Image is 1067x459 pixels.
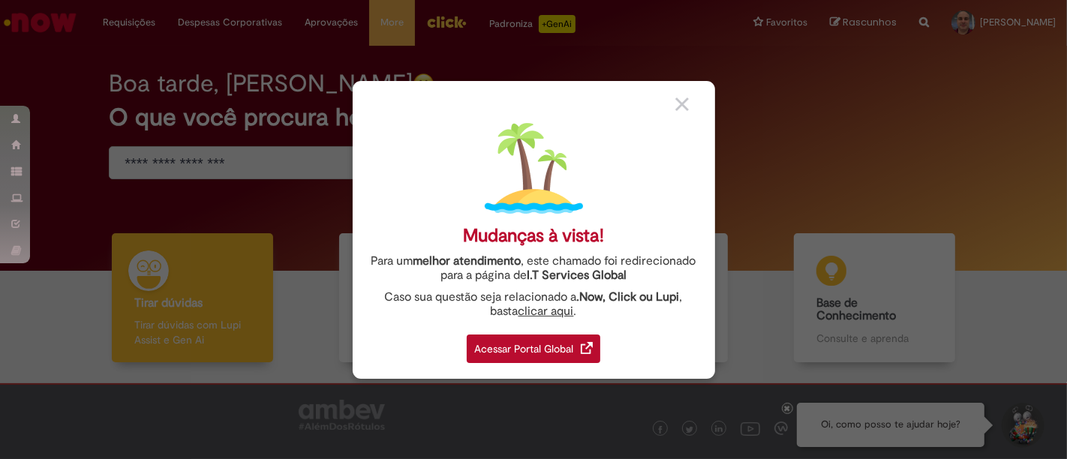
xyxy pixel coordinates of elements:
img: close_button_grey.png [675,97,689,111]
div: Mudanças à vista! [463,225,604,247]
img: island.png [485,119,583,217]
a: clicar aqui [518,295,574,319]
div: Caso sua questão seja relacionado a , basta . [364,290,704,319]
div: Acessar Portal Global [467,334,600,363]
a: I.T Services Global [527,259,627,283]
strong: melhor atendimento [413,253,521,268]
strong: .Now, Click ou Lupi [577,289,680,304]
div: Para um , este chamado foi redirecionado para a página de [364,254,704,283]
a: Acessar Portal Global [467,326,600,363]
img: redirect_link.png [581,342,593,354]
